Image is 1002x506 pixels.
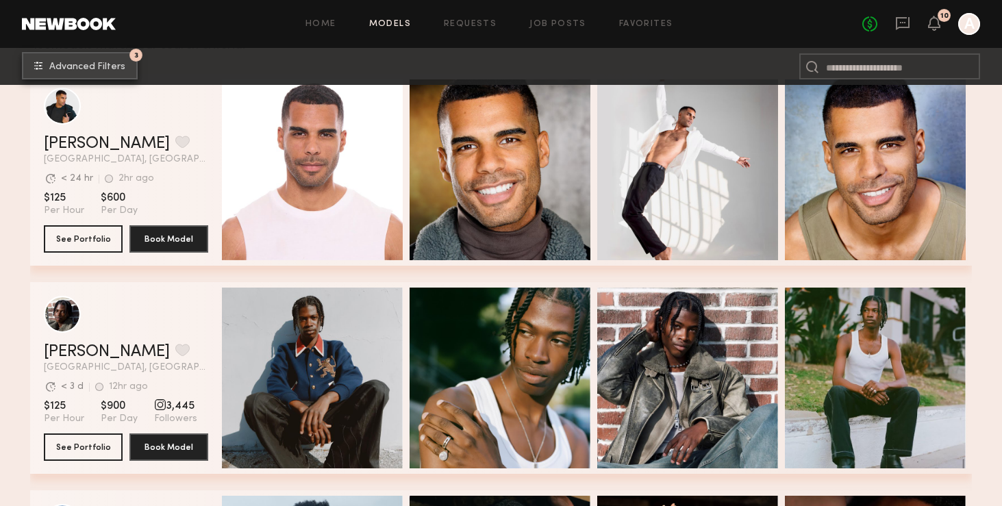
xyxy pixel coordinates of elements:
[444,20,497,29] a: Requests
[619,20,673,29] a: Favorites
[101,205,138,217] span: Per Day
[44,136,170,152] a: [PERSON_NAME]
[49,62,125,72] span: Advanced Filters
[61,174,93,184] div: < 24 hr
[22,52,138,79] button: 3Advanced Filters
[61,382,84,392] div: < 3 d
[305,20,336,29] a: Home
[129,433,208,461] button: Book Model
[44,433,123,461] button: See Portfolio
[101,399,138,413] span: $900
[101,191,138,205] span: $600
[154,413,197,425] span: Followers
[109,382,148,392] div: 12hr ago
[118,174,154,184] div: 2hr ago
[940,12,949,20] div: 10
[44,344,170,360] a: [PERSON_NAME]
[44,399,84,413] span: $125
[958,13,980,35] a: A
[44,363,208,372] span: [GEOGRAPHIC_DATA], [GEOGRAPHIC_DATA]
[44,191,84,205] span: $125
[134,52,138,58] span: 3
[44,205,84,217] span: Per Hour
[44,155,208,164] span: [GEOGRAPHIC_DATA], [GEOGRAPHIC_DATA]
[129,225,208,253] button: Book Model
[369,20,411,29] a: Models
[529,20,586,29] a: Job Posts
[44,225,123,253] button: See Portfolio
[101,413,138,425] span: Per Day
[44,413,84,425] span: Per Hour
[154,399,197,413] span: 3,445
